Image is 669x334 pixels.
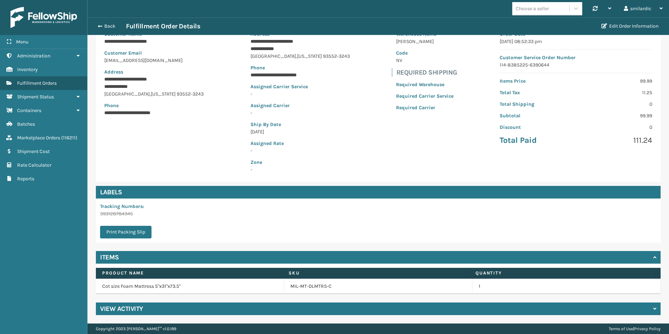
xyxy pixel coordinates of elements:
[323,53,350,59] span: 93552-3243
[580,100,652,108] p: 0
[104,57,204,64] p: [EMAIL_ADDRESS][DOMAIN_NAME]
[290,283,332,290] a: MIL-MT-DLMTRS-C
[251,109,350,117] p: -
[251,102,350,109] p: Assigned Carrier
[396,57,453,64] p: NV
[17,121,35,127] span: Batches
[580,124,652,131] p: 0
[17,94,54,100] span: Shipment Status
[100,203,144,209] span: Tracking Numbers :
[251,147,350,154] p: -
[609,326,633,331] a: Terms of Use
[500,61,652,69] p: 114-8385225-6390644
[580,135,652,146] p: 111.24
[17,176,34,182] span: Reports
[476,270,649,276] label: Quantity
[126,22,200,30] h3: Fulfillment Order Details
[297,53,322,59] span: [US_STATE]
[102,270,276,276] label: Product Name
[296,53,297,59] span: ,
[96,279,284,294] td: Cot size Foam Mattress 5"x31"x73.5"
[580,77,652,85] p: 99.99
[100,210,156,217] p: 393128784345
[104,49,204,57] p: Customer Email
[396,49,453,57] p: Code
[396,68,458,77] h4: Required Shipping
[500,38,652,45] p: [DATE] 08:52:33 pm
[251,121,350,128] p: Ship By Date
[500,100,572,108] p: Total Shipping
[151,91,176,97] span: [US_STATE]
[500,77,572,85] p: Items Price
[251,53,296,59] span: [GEOGRAPHIC_DATA]
[500,54,652,61] p: Customer Service Order Number
[61,135,77,141] span: ( 116211 )
[500,135,572,146] p: Total Paid
[500,89,572,96] p: Total Tax
[16,39,28,45] span: Menu
[17,107,41,113] span: Containers
[96,323,176,334] p: Copyright 2023 [PERSON_NAME]™ v 1.0.189
[601,23,607,28] i: Edit
[396,81,453,88] p: Required Warehouse
[396,92,453,100] p: Required Carrier Service
[396,38,453,45] p: [PERSON_NAME]
[289,270,462,276] label: SKU
[609,323,661,334] div: |
[104,91,150,97] span: [GEOGRAPHIC_DATA]
[94,23,126,29] button: Back
[580,89,652,96] p: 11.25
[500,112,572,119] p: Subtotal
[251,83,350,90] p: Assigned Carrier Service
[104,69,123,75] span: Address
[251,128,350,135] p: [DATE]
[500,124,572,131] p: Discount
[100,253,119,262] h4: Items
[104,102,204,109] p: Phone
[251,159,350,166] p: Zone
[17,80,57,86] span: Fulfillment Orders
[516,5,549,12] div: Choose a seller
[96,186,661,199] h4: Labels
[100,305,143,313] h4: View Activity
[17,53,50,59] span: Administration
[396,104,453,111] p: Required Carrier
[17,135,60,141] span: Marketplace Orders
[150,91,151,97] span: ,
[17,162,51,168] span: Rate Calculator
[580,112,652,119] p: 99.99
[251,64,350,71] p: Phone
[251,159,350,173] span: -
[597,19,663,33] button: Edit Order Information
[472,279,661,294] td: 1
[634,326,661,331] a: Privacy Policy
[10,7,77,28] img: logo
[177,91,204,97] span: 93552-3243
[17,67,38,72] span: Inventory
[251,140,350,147] p: Assigned Rate
[17,148,50,154] span: Shipment Cost
[100,226,152,238] button: Print Packing Slip
[251,90,350,98] p: -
